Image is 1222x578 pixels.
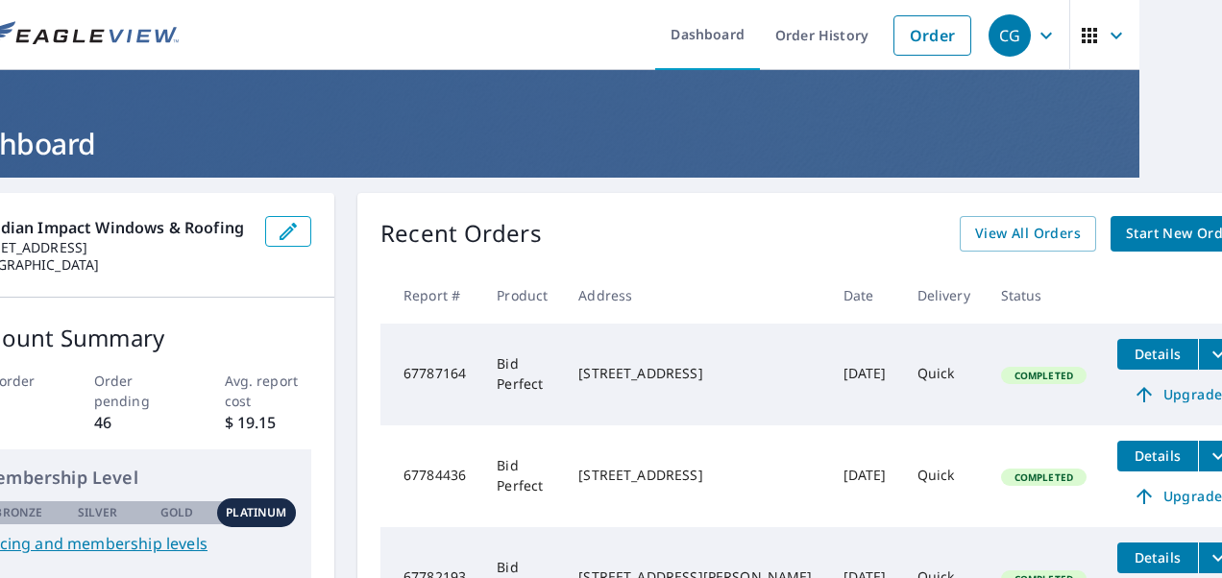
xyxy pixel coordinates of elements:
[960,216,1096,252] a: View All Orders
[380,216,542,252] p: Recent Orders
[481,267,563,324] th: Product
[481,324,563,425] td: Bid Perfect
[828,324,902,425] td: [DATE]
[902,324,986,425] td: Quick
[578,466,812,485] div: [STREET_ADDRESS]
[828,425,902,527] td: [DATE]
[225,411,312,434] p: $ 19.15
[1117,441,1198,471] button: detailsBtn-67784436
[975,222,1081,246] span: View All Orders
[1117,542,1198,573] button: detailsBtn-67782193
[225,371,312,411] p: Avg. report cost
[1129,345,1186,363] span: Details
[893,15,971,56] a: Order
[94,371,182,411] p: Order pending
[1117,339,1198,370] button: detailsBtn-67787164
[1003,369,1085,382] span: Completed
[563,267,827,324] th: Address
[1003,470,1085,484] span: Completed
[986,267,1102,324] th: Status
[1129,446,1186,465] span: Details
[78,504,118,521] p: Silver
[380,425,481,527] td: 67784436
[828,267,902,324] th: Date
[481,425,563,527] td: Bid Perfect
[989,14,1031,57] div: CG
[226,504,286,521] p: Platinum
[160,504,193,521] p: Gold
[380,267,481,324] th: Report #
[902,267,986,324] th: Delivery
[902,425,986,527] td: Quick
[1129,548,1186,566] span: Details
[578,364,812,383] div: [STREET_ADDRESS]
[380,324,481,425] td: 67787164
[94,411,182,434] p: 46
